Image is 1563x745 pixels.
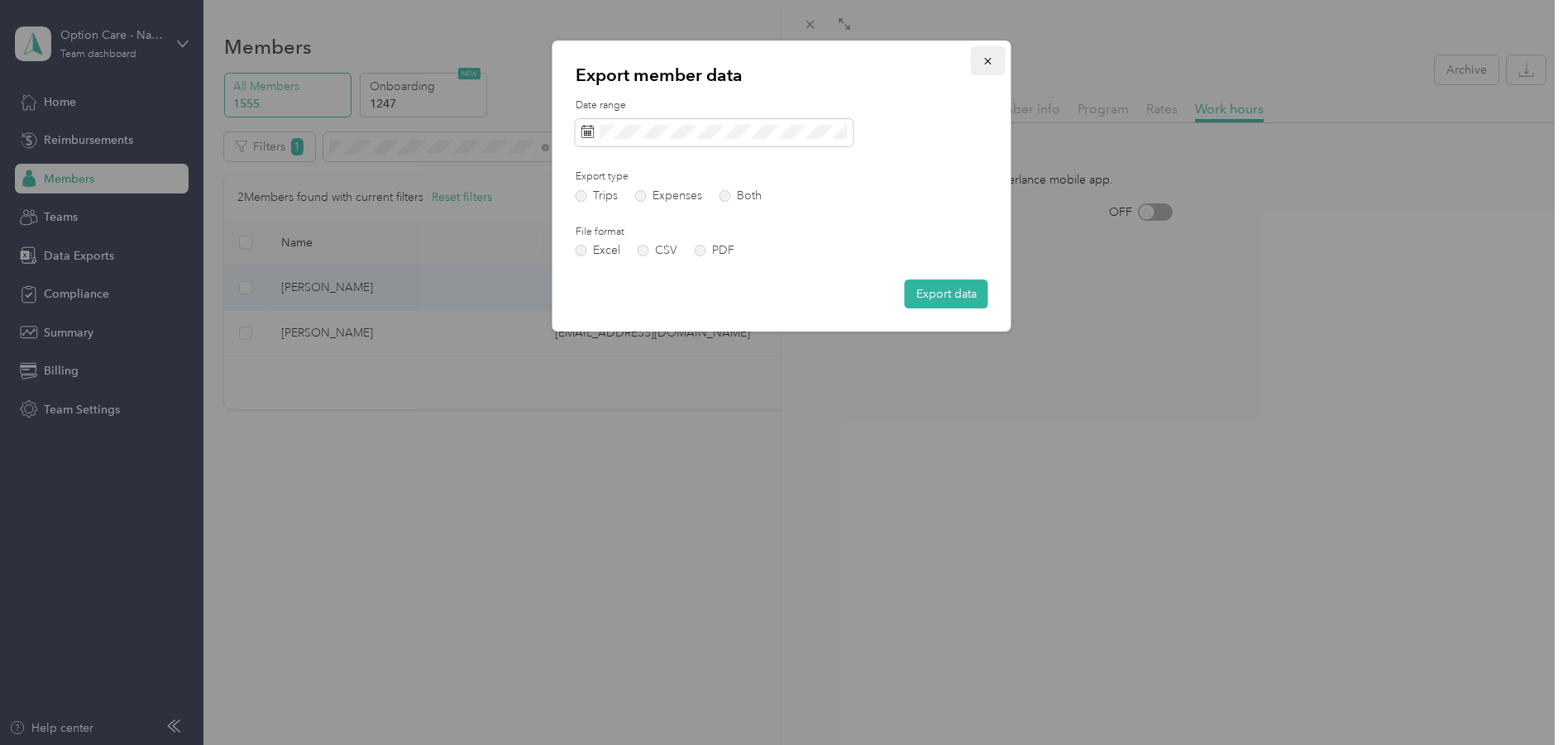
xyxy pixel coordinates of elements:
[719,190,762,202] label: Both
[905,279,988,308] button: Export data
[576,225,761,240] label: File format
[576,64,988,87] p: Export member data
[576,170,761,184] label: Export type
[576,245,620,256] label: Excel
[576,190,618,202] label: Trips
[635,190,702,202] label: Expenses
[695,245,734,256] label: PDF
[1470,652,1563,745] iframe: Everlance-gr Chat Button Frame
[576,98,988,113] label: Date range
[638,245,677,256] label: CSV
